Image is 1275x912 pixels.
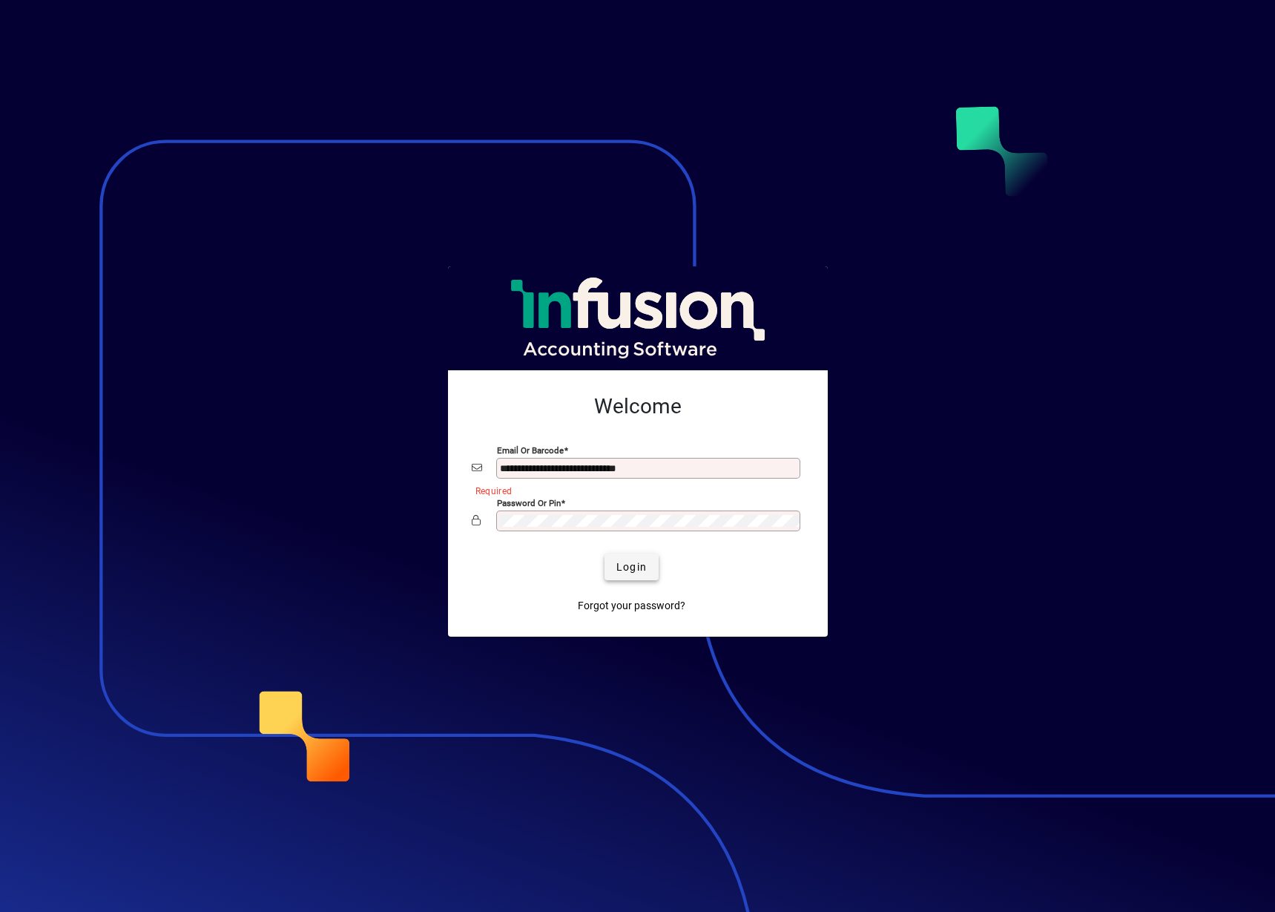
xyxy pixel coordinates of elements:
[604,554,659,580] button: Login
[616,560,647,575] span: Login
[572,592,691,619] a: Forgot your password?
[578,598,685,614] span: Forgot your password?
[497,445,564,456] mat-label: Email or Barcode
[497,498,561,508] mat-label: Password or Pin
[475,482,792,498] mat-error: Required
[472,394,804,419] h2: Welcome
